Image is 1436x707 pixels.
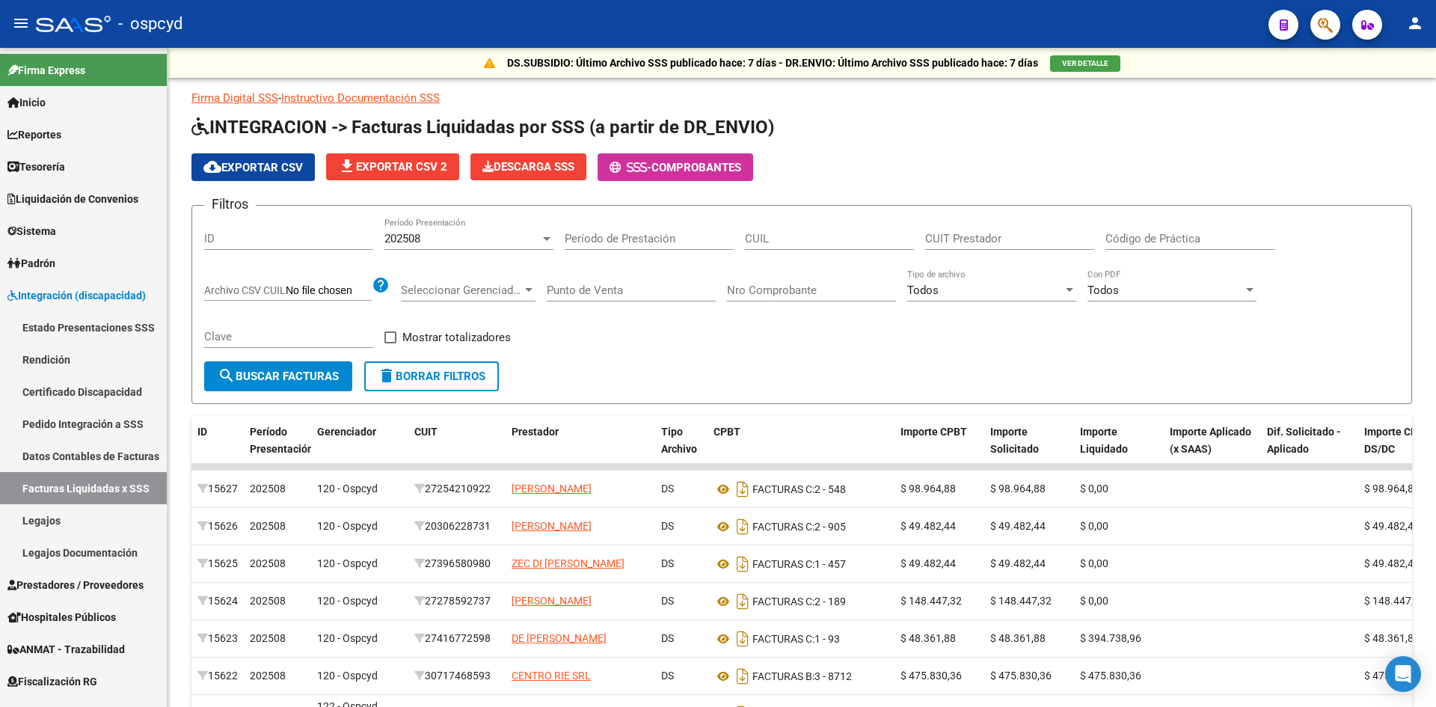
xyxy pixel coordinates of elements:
span: $ 49.482,44 [1364,557,1420,569]
datatable-header-cell: Importe CPBT [895,416,984,482]
i: Descargar documento [733,552,752,576]
span: Importe CPBT DS/DC [1364,426,1431,455]
app-download-masive: Descarga masiva de comprobantes (adjuntos) [470,153,586,181]
span: 202508 [250,557,286,569]
div: 27416772598 [414,630,500,647]
span: DS [661,557,674,569]
span: Período Presentación [250,426,313,455]
span: DS [661,632,674,644]
span: Reportes [7,126,61,143]
span: Comprobantes [651,161,741,174]
span: ZEC DI [PERSON_NAME] [512,557,625,569]
span: DS [661,670,674,682]
datatable-header-cell: Período Presentación [244,416,311,482]
span: Exportar CSV [203,161,303,174]
button: Descarga SSS [470,153,586,180]
span: Fiscalización RG [7,673,97,690]
span: 120 - Ospcyd [317,595,378,607]
span: FACTURAS C: [752,558,814,570]
div: 1 - 93 [714,627,889,651]
div: 2 - 905 [714,515,889,539]
span: $ 98.964,88 [990,483,1046,495]
div: 15624 [197,593,238,610]
mat-icon: help [372,276,390,294]
button: Borrar Filtros [364,361,499,391]
span: $ 0,00 [1080,483,1108,495]
span: Firma Express [7,62,85,79]
span: [PERSON_NAME] [512,595,592,607]
div: 2 - 189 [714,590,889,613]
div: 15627 [197,480,238,498]
span: $ 475.830,36 [1080,670,1141,682]
mat-icon: search [218,367,236,385]
span: Dif. Solicitado - Aplicado [1267,426,1341,455]
button: Exportar CSV [191,153,315,181]
span: $ 475.830,36 [900,670,962,682]
span: 120 - Ospcyd [317,632,378,644]
span: VER DETALLE [1062,59,1108,67]
span: $ 148.447,32 [900,595,962,607]
span: $ 475.830,36 [990,670,1052,682]
span: CENTRO RIE SRL [512,670,591,682]
span: $ 394.738,96 [1080,632,1141,644]
div: 2 - 548 [714,477,889,501]
span: $ 48.361,88 [900,632,956,644]
span: 120 - Ospcyd [317,670,378,682]
span: DE [PERSON_NAME] [512,632,607,644]
span: [PERSON_NAME] [512,520,592,532]
span: 202508 [250,483,286,495]
span: $ 49.482,44 [900,557,956,569]
span: Importe Solicitado [990,426,1039,455]
span: $ 148.447,32 [990,595,1052,607]
datatable-header-cell: Dif. Solicitado - Aplicado [1261,416,1358,482]
span: Liquidación de Convenios [7,191,138,207]
span: $ 98.964,88 [900,483,956,495]
span: 202508 [384,232,420,245]
span: $ 49.482,44 [990,520,1046,532]
button: VER DETALLE [1050,55,1120,72]
span: $ 49.482,44 [990,557,1046,569]
datatable-header-cell: Importe Solicitado [984,416,1074,482]
span: Sistema [7,223,56,239]
span: 202508 [250,520,286,532]
span: Seleccionar Gerenciador [401,284,522,297]
span: INTEGRACION -> Facturas Liquidadas por SSS (a partir de DR_ENVIO) [191,117,774,138]
datatable-header-cell: CPBT [708,416,895,482]
span: FACTURAS B: [752,670,814,682]
div: 15625 [197,555,238,572]
span: Descarga SSS [482,160,574,174]
p: - [191,90,1412,106]
span: Prestadores / Proveedores [7,577,144,593]
span: Importe Aplicado (x SAAS) [1170,426,1251,455]
span: Tipo Archivo [661,426,697,455]
span: FACTURAS C: [752,633,814,645]
div: 27254210922 [414,480,500,498]
datatable-header-cell: Gerenciador [311,416,408,482]
span: ANMAT - Trazabilidad [7,641,125,658]
span: 120 - Ospcyd [317,557,378,569]
datatable-header-cell: Prestador [506,416,655,482]
datatable-header-cell: ID [191,416,244,482]
span: Importe Liquidado [1080,426,1128,455]
span: - ospcyd [118,7,182,40]
div: 15626 [197,518,238,535]
span: $ 0,00 [1080,520,1108,532]
div: 3 - 8712 [714,664,889,688]
datatable-header-cell: Tipo Archivo [655,416,708,482]
span: $ 48.361,88 [1364,632,1420,644]
span: CUIT [414,426,438,438]
div: 30717468593 [414,667,500,685]
i: Descargar documento [733,477,752,501]
span: $ 49.482,44 [1364,520,1420,532]
i: Descargar documento [733,590,752,613]
span: Buscar Facturas [218,370,339,383]
button: -Comprobantes [598,153,753,181]
div: 20306228731 [414,518,500,535]
span: [PERSON_NAME] [512,483,592,495]
button: Buscar Facturas [204,361,352,391]
a: Firma Digital SSS [191,91,278,105]
span: FACTURAS C: [752,596,814,607]
div: 27278592737 [414,593,500,610]
datatable-header-cell: Importe Liquidado [1074,416,1164,482]
span: Tesorería [7,159,65,175]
